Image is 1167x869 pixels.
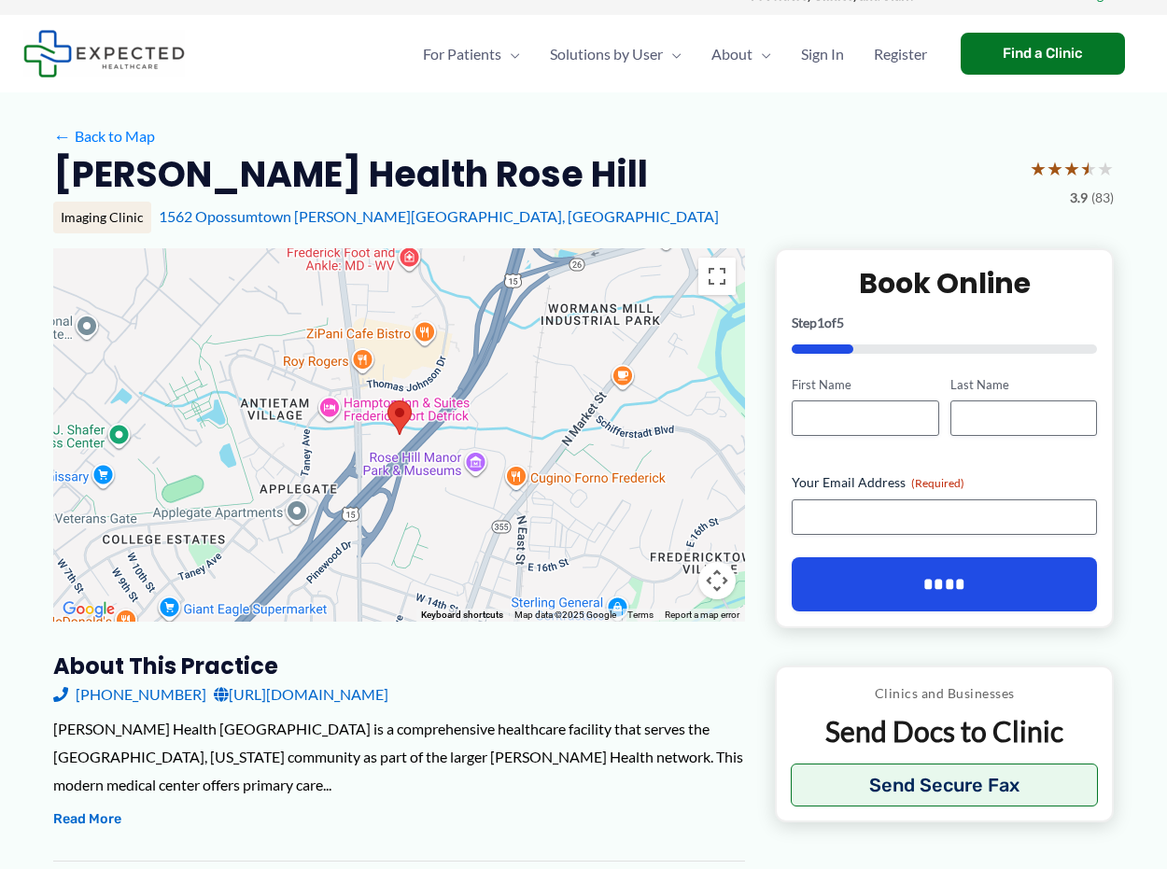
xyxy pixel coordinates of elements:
[53,122,155,150] a: ←Back to Map
[792,265,1097,301] h2: Book Online
[786,21,859,87] a: Sign In
[711,21,752,87] span: About
[53,680,206,708] a: [PHONE_NUMBER]
[53,715,745,798] div: [PERSON_NAME] Health [GEOGRAPHIC_DATA] is a comprehensive healthcare facility that serves the [GE...
[53,652,745,680] h3: About this practice
[53,808,121,831] button: Read More
[698,562,736,599] button: Map camera controls
[1063,151,1080,186] span: ★
[665,610,739,620] a: Report a map error
[514,610,616,620] span: Map data ©2025 Google
[421,609,503,622] button: Keyboard shortcuts
[961,33,1125,75] a: Find a Clinic
[817,315,824,330] span: 1
[408,21,942,87] nav: Primary Site Navigation
[58,597,120,622] img: Google
[408,21,535,87] a: For PatientsMenu Toggle
[627,610,654,620] a: Terms
[1030,151,1047,186] span: ★
[791,764,1098,806] button: Send Secure Fax
[911,476,964,490] span: (Required)
[950,376,1097,394] label: Last Name
[214,680,388,708] a: [URL][DOMAIN_NAME]
[874,21,927,87] span: Register
[801,21,844,87] span: Sign In
[752,21,771,87] span: Menu Toggle
[1047,151,1063,186] span: ★
[501,21,520,87] span: Menu Toggle
[535,21,696,87] a: Solutions by UserMenu Toggle
[1080,151,1097,186] span: ★
[423,21,501,87] span: For Patients
[1070,186,1088,210] span: 3.9
[1097,151,1114,186] span: ★
[792,376,938,394] label: First Name
[696,21,786,87] a: AboutMenu Toggle
[23,30,185,77] img: Expected Healthcare Logo - side, dark font, small
[792,473,1097,492] label: Your Email Address
[792,316,1097,329] p: Step of
[550,21,663,87] span: Solutions by User
[53,202,151,233] div: Imaging Clinic
[859,21,942,87] a: Register
[58,597,120,622] a: Open this area in Google Maps (opens a new window)
[53,127,71,145] span: ←
[159,207,719,225] a: 1562 Opossumtown [PERSON_NAME][GEOGRAPHIC_DATA], [GEOGRAPHIC_DATA]
[791,713,1098,750] p: Send Docs to Clinic
[663,21,682,87] span: Menu Toggle
[698,258,736,295] button: Toggle fullscreen view
[837,315,844,330] span: 5
[1091,186,1114,210] span: (83)
[53,151,648,197] h2: [PERSON_NAME] Health Rose Hill
[791,681,1098,706] p: Clinics and Businesses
